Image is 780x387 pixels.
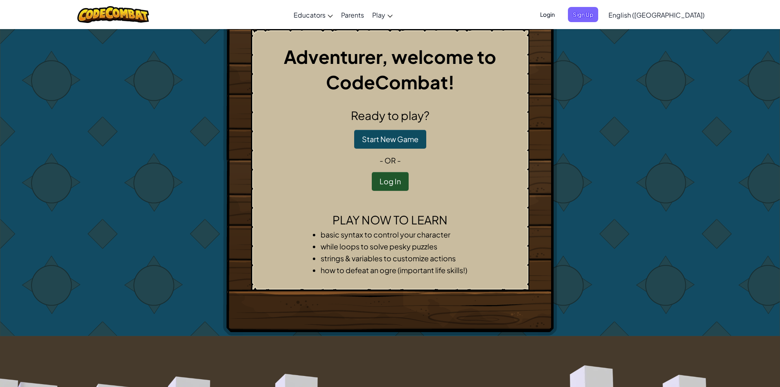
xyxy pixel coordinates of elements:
[354,130,426,149] button: Start New Game
[321,264,476,276] li: how to defeat an ogre (important life skills!)
[568,7,598,22] button: Sign Up
[321,252,476,264] li: strings & variables to customize actions
[380,156,384,165] span: -
[535,7,560,22] button: Login
[258,107,522,124] h2: Ready to play?
[289,4,337,26] a: Educators
[321,240,476,252] li: while loops to solve pesky puzzles
[396,156,401,165] span: -
[368,4,397,26] a: Play
[384,156,396,165] span: or
[604,4,709,26] a: English ([GEOGRAPHIC_DATA])
[372,172,409,191] button: Log In
[608,11,705,19] span: English ([GEOGRAPHIC_DATA])
[294,11,326,19] span: Educators
[258,44,522,95] h1: Adventurer, welcome to CodeCombat!
[372,11,385,19] span: Play
[337,4,368,26] a: Parents
[321,229,476,240] li: basic syntax to control your character
[258,211,522,229] h2: Play now to learn
[77,6,149,23] img: CodeCombat logo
